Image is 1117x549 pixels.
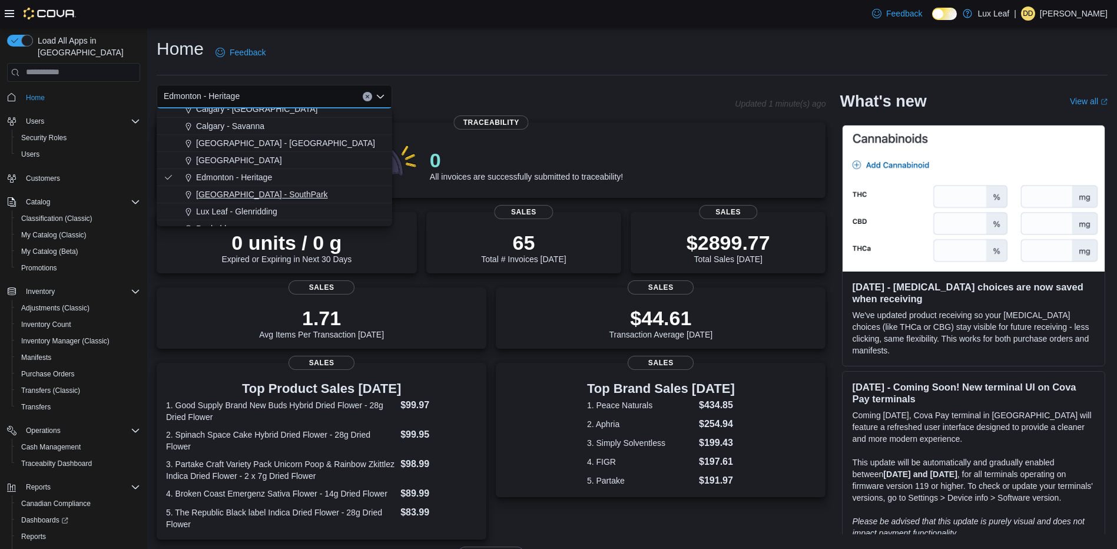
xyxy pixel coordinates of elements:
button: Inventory [2,283,145,300]
a: Security Roles [16,131,71,145]
p: We've updated product receiving so your [MEDICAL_DATA] choices (like THCa or CBG) stay visible fo... [852,309,1095,356]
button: [GEOGRAPHIC_DATA] - SouthPark [157,186,392,203]
p: 1.71 [259,306,384,330]
span: Inventory [26,287,55,296]
dt: 2. Aphria [587,418,694,430]
span: Sales [628,280,694,295]
button: Adjustments (Classic) [12,300,145,316]
button: Penhold [157,220,392,237]
span: Promotions [16,261,140,275]
button: Edmonton - Heritage [157,169,392,186]
button: Clear input [363,92,372,101]
a: Feedback [867,2,927,25]
a: Feedback [211,41,270,64]
p: 0 units / 0 g [221,231,352,254]
span: Adjustments (Classic) [21,303,90,313]
span: Purchase Orders [16,367,140,381]
span: Operations [21,424,140,438]
button: Home [2,89,145,106]
p: $44.61 [609,306,713,330]
span: Transfers [21,402,51,412]
h3: Top Brand Sales [DATE] [587,382,735,396]
dt: 4. FIGR [587,456,694,468]
a: Traceabilty Dashboard [16,457,97,471]
button: Reports [2,479,145,495]
span: Manifests [21,353,51,362]
span: Home [26,93,45,102]
span: Sales [628,356,694,370]
p: | [1014,6,1016,21]
span: Load All Apps in [GEOGRAPHIC_DATA] [33,35,140,58]
span: Security Roles [21,133,67,143]
button: Classification (Classic) [12,210,145,227]
button: Transfers (Classic) [12,382,145,399]
button: Operations [2,422,145,439]
span: Traceabilty Dashboard [21,459,92,468]
dt: 2. Spinach Space Cake Hybrid Dried Flower - 28g Dried Flower [166,429,396,452]
button: Reports [12,528,145,545]
dt: 3. Simply Solventless [587,437,694,449]
dd: $98.99 [400,457,477,471]
a: Transfers [16,400,55,414]
span: Calgary - [GEOGRAPHIC_DATA] [196,103,317,115]
span: My Catalog (Classic) [21,230,87,240]
span: Dashboards [21,515,68,525]
h3: Top Product Sales [DATE] [166,382,477,396]
dd: $197.61 [699,455,735,469]
button: Security Roles [12,130,145,146]
span: DD [1023,6,1033,21]
button: Traceabilty Dashboard [12,455,145,472]
h3: [DATE] - [MEDICAL_DATA] choices are now saved when receiving [852,281,1095,305]
dd: $99.97 [400,398,477,412]
a: Manifests [16,350,56,365]
div: Expired or Expiring in Next 30 Days [221,231,352,264]
button: [GEOGRAPHIC_DATA] [157,152,392,169]
span: Operations [26,426,61,435]
dt: 5. Partake [587,475,694,487]
button: Calgary - [GEOGRAPHIC_DATA] [157,101,392,118]
dt: 4. Broken Coast Emergenz Sativa Flower - 14g Dried Flower [166,488,396,500]
span: Cash Management [21,442,81,452]
span: Transfers (Classic) [21,386,80,395]
span: Purchase Orders [21,369,75,379]
a: Home [21,91,49,105]
a: Customers [21,171,65,186]
span: Inventory Manager (Classic) [21,336,110,346]
span: Promotions [21,263,57,273]
span: Inventory Manager (Classic) [16,334,140,348]
span: Edmonton - Heritage [196,171,272,183]
span: Inventory [21,285,140,299]
strong: [DATE] and [DATE] [883,469,957,479]
span: Catalog [26,197,50,207]
a: Adjustments (Classic) [16,301,94,315]
span: Sales [289,356,354,370]
a: View allExternal link [1070,97,1108,106]
a: Reports [16,530,51,544]
a: Dashboards [12,512,145,528]
div: Dustin Desnoyer [1021,6,1035,21]
button: Transfers [12,399,145,415]
a: Inventory Manager (Classic) [16,334,114,348]
button: Promotions [12,260,145,276]
button: Purchase Orders [12,366,145,382]
span: My Catalog (Beta) [16,244,140,259]
span: Home [21,90,140,105]
span: Customers [21,171,140,186]
span: [GEOGRAPHIC_DATA] [196,154,282,166]
button: Users [2,113,145,130]
button: Canadian Compliance [12,495,145,512]
svg: External link [1101,98,1108,105]
a: Dashboards [16,513,73,527]
a: Transfers (Classic) [16,383,85,398]
dt: 1. Peace Naturals [587,399,694,411]
span: My Catalog (Beta) [21,247,78,256]
dt: 3. Partake Craft Variety Pack Unicorn Poop & Rainbow Zkittlez Indica Dried Flower - 2 x 7g Dried ... [166,458,396,482]
span: Canadian Compliance [16,497,140,511]
a: Users [16,147,44,161]
span: Users [21,114,140,128]
span: Users [26,117,44,126]
span: Feedback [230,47,266,58]
span: Transfers [16,400,140,414]
p: 0 [430,148,623,172]
button: Inventory [21,285,59,299]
